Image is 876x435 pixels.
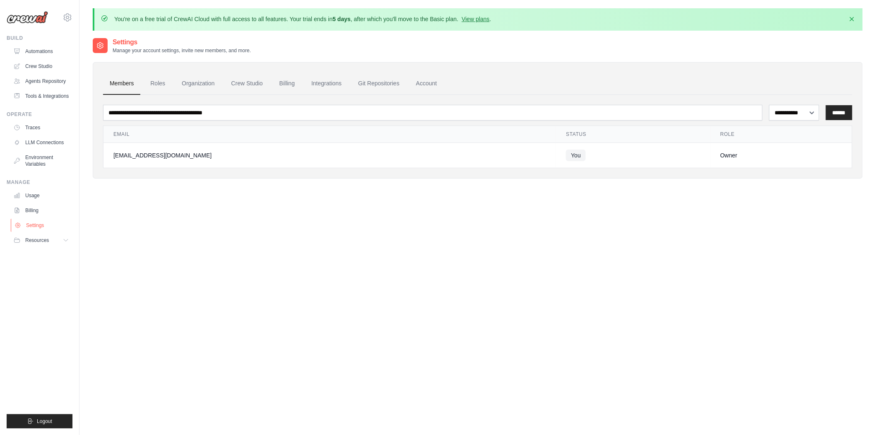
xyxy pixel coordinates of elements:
[351,72,406,95] a: Git Repositories
[7,179,72,186] div: Manage
[144,72,172,95] a: Roles
[113,47,251,54] p: Manage your account settings, invite new members, and more.
[225,72,270,95] a: Crew Studio
[10,45,72,58] a: Automations
[409,72,444,95] a: Account
[25,237,49,244] span: Resources
[566,150,586,161] span: You
[720,151,842,159] div: Owner
[10,151,72,171] a: Environment Variables
[113,151,546,159] div: [EMAIL_ADDRESS][DOMAIN_NAME]
[103,72,140,95] a: Members
[113,37,251,47] h2: Settings
[10,75,72,88] a: Agents Repository
[10,121,72,134] a: Traces
[556,126,710,143] th: Status
[710,126,852,143] th: Role
[7,11,48,24] img: Logo
[114,15,491,23] p: You're on a free trial of CrewAI Cloud with full access to all features. Your trial ends in , aft...
[37,418,52,425] span: Logout
[7,35,72,41] div: Build
[332,16,351,22] strong: 5 days
[10,89,72,103] a: Tools & Integrations
[273,72,301,95] a: Billing
[10,234,72,247] button: Resources
[175,72,221,95] a: Organization
[10,204,72,217] a: Billing
[10,60,72,73] a: Crew Studio
[10,189,72,202] a: Usage
[7,111,72,118] div: Operate
[103,126,556,143] th: Email
[305,72,348,95] a: Integrations
[462,16,489,22] a: View plans
[10,136,72,149] a: LLM Connections
[7,414,72,428] button: Logout
[11,219,73,232] a: Settings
